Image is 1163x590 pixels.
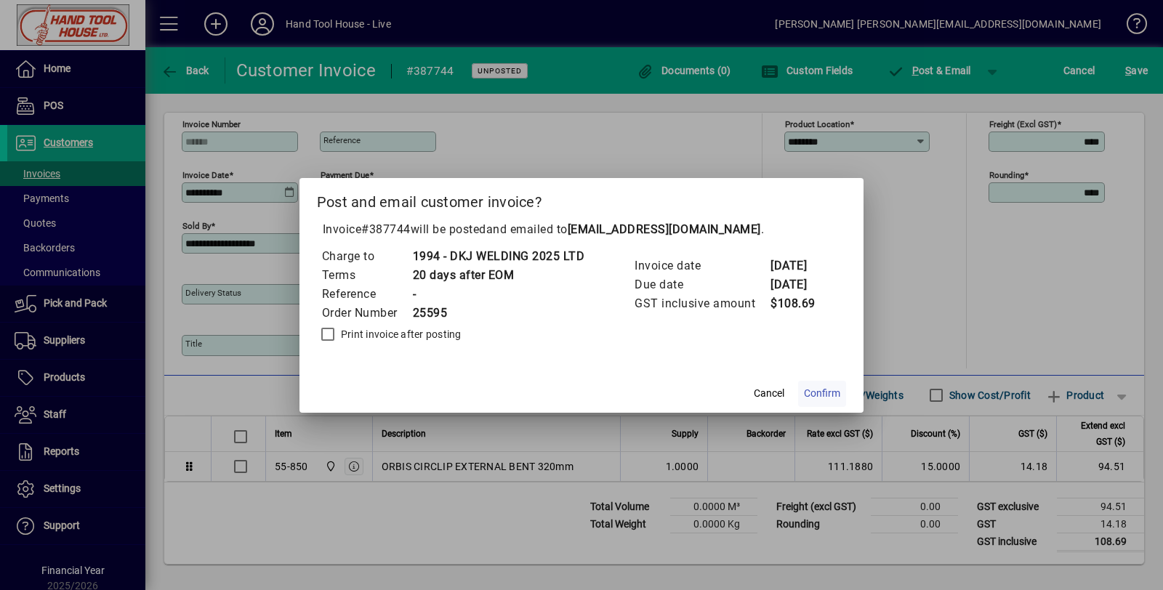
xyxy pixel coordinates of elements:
p: Invoice will be posted . [317,221,847,238]
td: [DATE] [770,275,828,294]
span: Confirm [804,386,840,401]
label: Print invoice after posting [338,327,462,342]
td: GST inclusive amount [634,294,770,313]
td: Invoice date [634,256,770,275]
td: 1994 - DKJ WELDING 2025 LTD [412,247,585,266]
td: Order Number [321,304,412,323]
td: $108.69 [770,294,828,313]
span: and emailed to [486,222,761,236]
span: Cancel [754,386,784,401]
td: Reference [321,285,412,304]
td: Due date [634,275,770,294]
td: 25595 [412,304,585,323]
button: Cancel [746,381,792,407]
td: - [412,285,585,304]
td: Terms [321,266,412,285]
td: Charge to [321,247,412,266]
b: [EMAIL_ADDRESS][DOMAIN_NAME] [568,222,761,236]
span: #387744 [361,222,411,236]
h2: Post and email customer invoice? [299,178,864,220]
button: Confirm [798,381,846,407]
td: 20 days after EOM [412,266,585,285]
td: [DATE] [770,256,828,275]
